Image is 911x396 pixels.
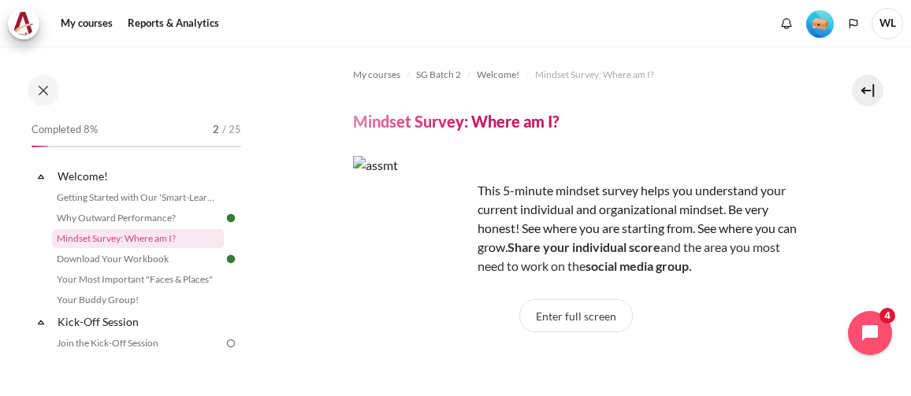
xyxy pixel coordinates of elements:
div: 8% [32,146,48,147]
a: Kick-Off Session [55,311,224,332]
a: Your Buddy Group! [52,291,224,309]
h4: Mindset Survey: Where am I? [353,111,559,131]
span: WL [872,8,903,39]
a: SG Batch 2 [416,65,461,84]
a: Welcome! [477,65,519,84]
span: 2 [213,122,219,138]
a: Reports & Analytics [122,8,225,39]
a: Welcome! [55,165,224,187]
a: Join the Kick-Off Session [52,334,224,353]
a: Your Most Important "Faces & Places" [52,270,224,289]
button: Enter full screen [519,299,633,332]
a: Level #1 [800,9,840,38]
a: My courses [55,8,118,39]
div: Level #1 [806,9,834,38]
span: / 25 [222,122,241,138]
a: User menu [872,8,903,39]
span: Collapse [33,314,49,330]
a: Download Your Workbook [52,250,224,268]
img: To do [224,336,238,350]
a: Mindset Survey: Where am I? [52,229,224,248]
span: Completed 8% [32,122,98,138]
a: Mindset Survey: Where am I? [535,65,654,84]
a: Why Outward Performance? [52,209,224,228]
img: Done [224,211,238,225]
p: This 5-minute mindset survey helps you understand your current individual and organizational mind... [353,181,799,276]
span: Mindset Survey: Where am I? [535,68,654,82]
span: Collapse [33,168,49,184]
span: n the [558,258,692,273]
span: SG Batch 2 [416,68,461,82]
a: Getting Started with Our 'Smart-Learning' Platform [52,188,224,207]
strong: social media group. [586,258,692,273]
span: My courses [353,68,400,82]
a: Architeck Architeck [8,8,47,39]
div: Show notification window with no new notifications [775,12,798,35]
nav: Navigation bar [353,62,799,87]
img: Level #1 [806,10,834,38]
span: and the area you most need to work o [478,239,780,273]
span: Welcome! [477,68,519,82]
a: My courses [353,65,400,84]
img: assmt [353,156,471,274]
button: Languages [842,12,865,35]
img: Architeck [13,12,35,35]
strong: Share your individual score [508,239,660,254]
img: Done [224,252,238,266]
